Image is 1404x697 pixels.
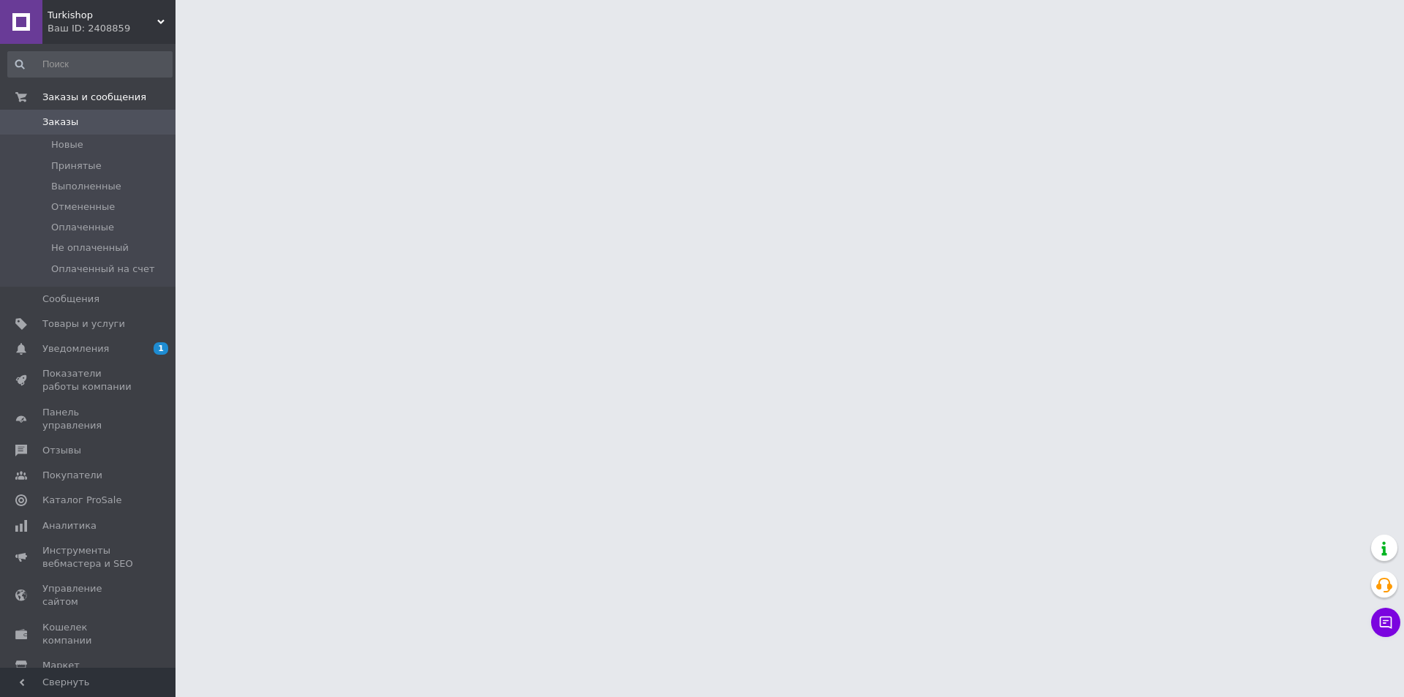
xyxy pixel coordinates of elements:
[42,116,78,129] span: Заказы
[42,494,121,507] span: Каталог ProSale
[42,317,125,331] span: Товары и услуги
[42,544,135,570] span: Инструменты вебмастера и SEO
[42,469,102,482] span: Покупатели
[51,200,115,214] span: Отмененные
[7,51,173,78] input: Поиск
[48,22,175,35] div: Ваш ID: 2408859
[42,659,80,672] span: Маркет
[48,9,157,22] span: Turkishop
[51,180,121,193] span: Выполненные
[42,342,109,355] span: Уведомления
[42,444,81,457] span: Отзывы
[42,91,146,104] span: Заказы и сообщения
[42,621,135,647] span: Кошелек компании
[51,263,155,276] span: Оплаченный на счет
[42,582,135,609] span: Управление сайтом
[154,342,168,355] span: 1
[51,221,114,234] span: Оплаченные
[42,367,135,393] span: Показатели работы компании
[42,293,99,306] span: Сообщения
[42,406,135,432] span: Панель управления
[51,138,83,151] span: Новые
[42,519,97,532] span: Аналитика
[51,159,102,173] span: Принятые
[1371,608,1400,637] button: Чат с покупателем
[51,241,129,255] span: Не оплаченный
